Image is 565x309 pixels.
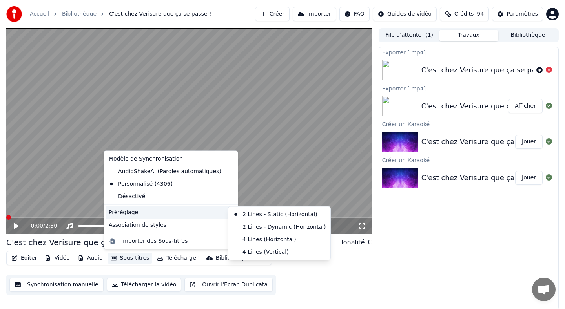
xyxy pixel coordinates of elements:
span: 0:00 [31,222,43,230]
div: Bibliothèque cloud [216,254,267,262]
a: Bibliothèque [62,10,97,18]
nav: breadcrumb [30,10,211,18]
div: 4 Lines (Horizontal) [230,233,329,246]
div: Créer un Karaoké [379,119,558,128]
div: C'est chez Verisure que ça se passe ! [421,65,553,76]
button: Bibliothèque [498,30,558,41]
button: Synchronisation manuelle [9,278,104,292]
button: Télécharger [154,253,201,264]
div: C'est chez Verisure que ça se passe ! [421,136,553,147]
button: Jouer [515,135,543,149]
div: 2 Lines - Dynamic (Horizontal) [230,220,329,233]
button: Importer [293,7,336,21]
span: 94 [477,10,484,18]
div: Préréglage [106,206,236,219]
span: 2:30 [45,222,57,230]
div: C'est chez Verisure que ça se passe ! [421,101,553,112]
div: AudioShakeAI (Paroles automatiques) [106,165,224,177]
div: Tonalité [341,238,365,247]
span: Crédits [454,10,474,18]
div: Importer des Sous-titres [121,237,188,245]
button: Vidéo [42,253,73,264]
div: Association de styles [106,219,236,231]
button: Crédits94 [440,7,489,21]
div: 4 Lines (Vertical) [230,246,329,258]
div: Exporter [.mp4] [379,47,558,57]
span: ( 1 ) [425,31,433,39]
div: Paramètres [507,10,538,18]
button: Éditer [8,253,40,264]
button: File d'attente [380,30,439,41]
button: Ouvrir l'Ecran Duplicata [184,278,273,292]
button: Travaux [439,30,498,41]
div: Personnalisé (4306) [106,177,176,190]
button: Afficher [508,99,543,113]
div: 2 Lines - Static (Horizontal) [230,208,329,221]
a: Ouvrir le chat [532,278,556,301]
div: Exporter [.mp4] [379,83,558,93]
button: Guides de vidéo [373,7,437,21]
button: Paramètres [492,7,543,21]
button: Télécharger la vidéo [107,278,182,292]
span: C'est chez Verisure que ça se passe ! [109,10,211,18]
div: Créer un Karaoké [379,155,558,164]
div: C [368,238,372,247]
div: C'est chez Verisure que ça se passe ! [421,172,553,183]
button: FAQ [339,7,370,21]
div: Modèle de Synchronisation [106,153,236,165]
img: youka [6,6,22,22]
button: Créer [255,7,290,21]
button: Audio [75,253,106,264]
a: Accueil [30,10,49,18]
div: Désactivé [106,190,236,202]
div: C'est chez Verisure que ça se passe ! [6,237,152,248]
button: Sous-titres [108,253,153,264]
button: Jouer [515,171,543,185]
div: / [31,222,50,230]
